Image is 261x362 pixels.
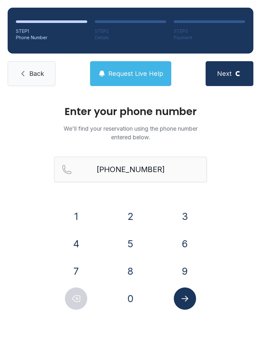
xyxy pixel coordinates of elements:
[16,34,87,41] div: Phone Number
[65,287,87,310] button: Delete number
[95,34,166,41] div: Details
[174,205,196,228] button: 3
[174,260,196,282] button: 9
[119,205,142,228] button: 2
[54,106,207,117] h1: Enter your phone number
[54,124,207,141] p: We'll find your reservation using the phone number entered below.
[174,34,245,41] div: Payment
[54,157,207,182] input: Reservation phone number
[119,233,142,255] button: 5
[174,28,245,34] div: STEP 3
[119,260,142,282] button: 8
[95,28,166,34] div: STEP 2
[174,233,196,255] button: 6
[65,260,87,282] button: 7
[108,69,163,78] span: Request Live Help
[16,28,87,34] div: STEP 1
[174,287,196,310] button: Submit lookup form
[65,233,87,255] button: 4
[65,205,87,228] button: 1
[217,69,232,78] span: Next
[119,287,142,310] button: 0
[29,69,44,78] span: Back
